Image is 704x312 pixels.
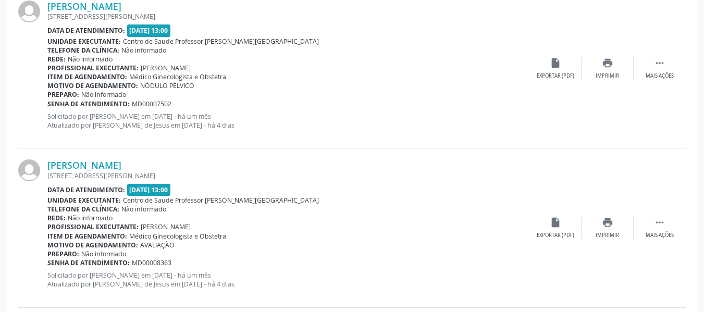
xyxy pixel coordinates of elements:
[121,46,166,55] span: Não informado
[47,90,79,99] b: Preparo:
[47,26,125,35] b: Data de atendimento:
[47,232,127,241] b: Item de agendamento:
[646,72,674,80] div: Mais ações
[47,205,119,214] b: Telefone da clínica:
[537,72,574,80] div: Exportar (PDF)
[123,37,319,46] span: Centro de Saude Professor [PERSON_NAME][GEOGRAPHIC_DATA]
[81,249,126,258] span: Não informado
[47,72,127,81] b: Item de agendamento:
[18,159,40,181] img: img
[47,258,130,267] b: Senha de atendimento:
[596,72,619,80] div: Imprimir
[550,217,561,228] i: insert_drive_file
[141,64,191,72] span: [PERSON_NAME]
[47,196,121,205] b: Unidade executante:
[141,222,191,231] span: [PERSON_NAME]
[132,258,171,267] span: MD00008363
[132,99,171,108] span: MD00007502
[47,46,119,55] b: Telefone da clínica:
[550,57,561,69] i: insert_drive_file
[68,214,113,222] span: Não informado
[47,55,66,64] b: Rede:
[47,214,66,222] b: Rede:
[47,81,138,90] b: Motivo de agendamento:
[121,205,166,214] span: Não informado
[47,249,79,258] b: Preparo:
[47,1,121,12] a: [PERSON_NAME]
[47,12,529,21] div: [STREET_ADDRESS][PERSON_NAME]
[596,232,619,239] div: Imprimir
[47,159,121,171] a: [PERSON_NAME]
[68,55,113,64] span: Não informado
[81,90,126,99] span: Não informado
[47,112,529,130] p: Solicitado por [PERSON_NAME] em [DATE] - há um mês Atualizado por [PERSON_NAME] de Jesus em [DATE...
[127,24,171,36] span: [DATE] 13:00
[47,222,139,231] b: Profissional executante:
[47,99,130,108] b: Senha de atendimento:
[602,57,613,69] i: print
[654,57,665,69] i: 
[123,196,319,205] span: Centro de Saude Professor [PERSON_NAME][GEOGRAPHIC_DATA]
[129,72,226,81] span: Médico Ginecologista e Obstetra
[47,171,529,180] div: [STREET_ADDRESS][PERSON_NAME]
[646,232,674,239] div: Mais ações
[537,232,574,239] div: Exportar (PDF)
[47,64,139,72] b: Profissional executante:
[140,81,194,90] span: NÓDULO PÉLVICO
[47,185,125,194] b: Data de atendimento:
[127,184,171,196] span: [DATE] 13:00
[47,241,138,249] b: Motivo de agendamento:
[47,271,529,289] p: Solicitado por [PERSON_NAME] em [DATE] - há um mês Atualizado por [PERSON_NAME] de Jesus em [DATE...
[129,232,226,241] span: Médico Ginecologista e Obstetra
[140,241,175,249] span: AVALIAÇÃO
[602,217,613,228] i: print
[18,1,40,22] img: img
[47,37,121,46] b: Unidade executante:
[654,217,665,228] i: 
